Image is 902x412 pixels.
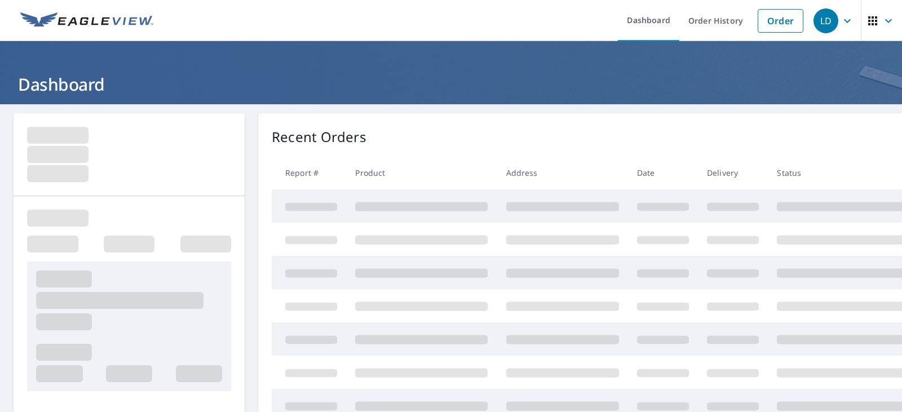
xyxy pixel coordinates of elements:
th: Report # [272,156,346,189]
p: Recent Orders [272,127,366,147]
th: Delivery [698,156,768,189]
div: LD [813,8,838,33]
h1: Dashboard [14,73,888,96]
img: EV Logo [20,12,153,29]
a: Order [758,9,803,33]
th: Date [628,156,698,189]
th: Address [497,156,628,189]
th: Product [346,156,497,189]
